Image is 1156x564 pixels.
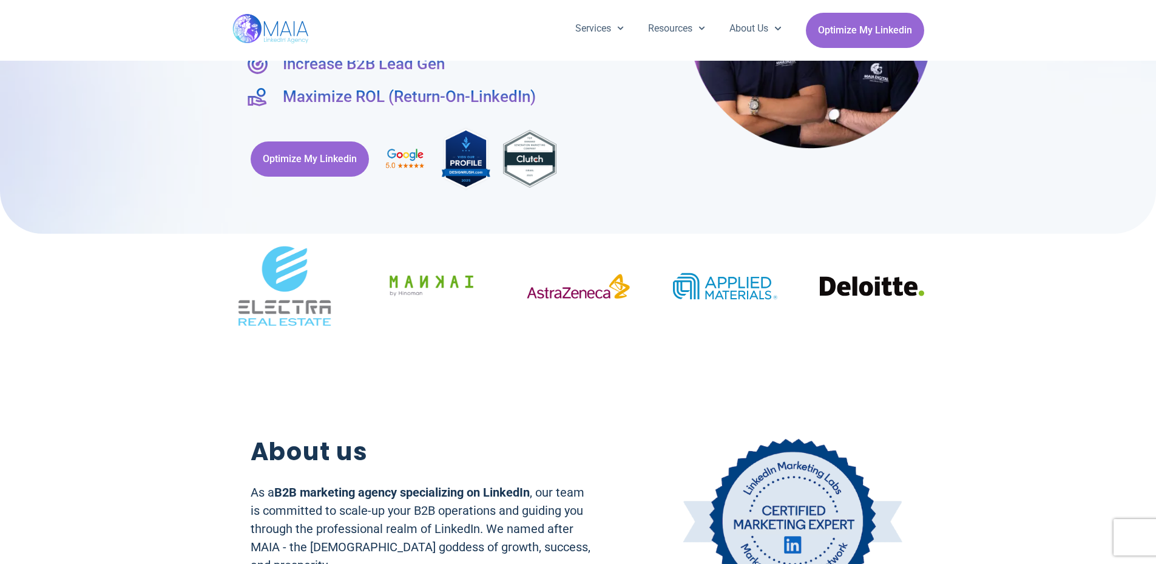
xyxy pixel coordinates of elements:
a: Services [563,13,636,44]
div: 18 / 19 [379,234,484,342]
span: Optimize My Linkedin [818,19,912,42]
a: Optimize My Linkedin [806,13,924,48]
img: „…˜ƒ„ (1) (1) [232,234,337,338]
img: MAIA Digital's rating on DesignRush, the industry-leading B2B Marketplace connecting brands with ... [442,126,490,191]
img: deloitte-2 [820,275,924,297]
nav: Menu [563,13,794,44]
b: B2B marketing agency specializing on LinkedIn [274,485,530,500]
a: Resources [636,13,717,44]
div: 1 / 19 [673,271,777,305]
img: applied-materials-logo [673,271,777,301]
span: Optimize My Linkedin [263,148,357,171]
div: 19 / 19 [526,273,630,304]
img: 7 (1) [379,234,484,338]
span: Maximize ROL (Return-On-LinkedIn) [280,85,536,108]
div: Image Carousel [232,234,924,342]
a: Optimize My Linkedin [251,141,369,177]
div: 2 / 19 [820,275,924,302]
h2: About us [251,433,592,471]
span: Increase B2B Lead Gen [280,52,445,75]
img: Astrazenca [526,273,630,300]
a: About Us [717,13,793,44]
div: 17 / 19 [232,234,337,342]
